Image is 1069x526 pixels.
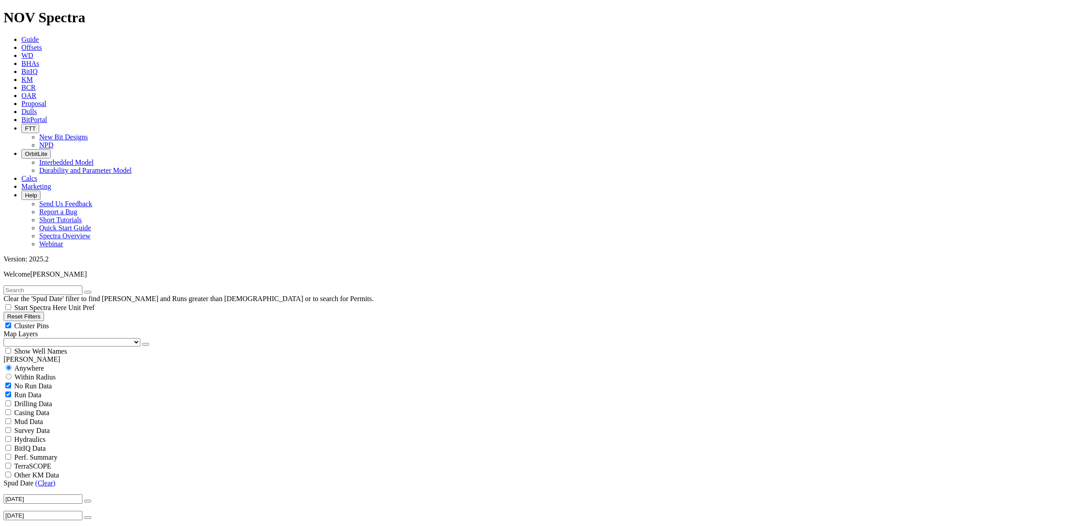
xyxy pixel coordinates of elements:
a: Offsets [21,44,42,51]
a: BitPortal [21,116,47,123]
a: Calcs [21,175,37,182]
a: NPD [39,141,53,149]
span: Perf. Summary [14,453,57,461]
a: Spectra Overview [39,232,90,240]
button: OrbitLite [21,149,51,159]
span: Show Well Names [14,347,67,355]
span: Survey Data [14,427,50,434]
span: OrbitLite [25,151,47,157]
a: New Bit Designs [39,133,88,141]
a: Send Us Feedback [39,200,92,208]
span: TerraSCOPE [14,462,51,470]
span: Mud Data [14,418,43,425]
a: WD [21,52,33,59]
input: Search [4,285,82,295]
span: BitIQ Data [14,444,46,452]
span: No Run Data [14,382,52,390]
a: Report a Bug [39,208,77,216]
span: Start Spectra Here [14,304,66,311]
filter-controls-checkbox: Performance Summary [4,453,1065,461]
span: Help [25,192,37,199]
span: Map Layers [4,330,38,338]
a: (Clear) [35,479,55,487]
a: Proposal [21,100,46,107]
span: Unit Pref [68,304,94,311]
input: Before [4,511,82,520]
a: OAR [21,92,37,99]
p: Welcome [4,270,1065,278]
filter-controls-checkbox: TerraSCOPE Data [4,461,1065,470]
h1: NOV Spectra [4,9,1065,26]
span: Other KM Data [14,471,59,479]
a: Guide [21,36,39,43]
span: Within Radius [15,373,56,381]
a: KM [21,76,33,83]
a: Marketing [21,183,51,190]
a: Webinar [39,240,63,248]
button: FTT [21,124,39,133]
span: [PERSON_NAME] [30,270,87,278]
a: BitIQ [21,68,37,75]
filter-controls-checkbox: TerraSCOPE Data [4,470,1065,479]
a: Durability and Parameter Model [39,167,132,174]
span: Run Data [14,391,41,399]
a: Interbedded Model [39,159,94,166]
span: Hydraulics [14,436,45,443]
a: BCR [21,84,36,91]
span: Clear the 'Spud Date' filter to find [PERSON_NAME] and Runs greater than [DEMOGRAPHIC_DATA] or to... [4,295,374,302]
a: BHAs [21,60,39,67]
input: Start Spectra Here [5,304,11,310]
span: Cluster Pins [14,322,49,330]
a: Quick Start Guide [39,224,91,232]
a: Dulls [21,108,37,115]
span: FTT [25,125,36,132]
a: Short Tutorials [39,216,82,224]
span: Spud Date [4,479,33,487]
div: Version: 2025.2 [4,255,1065,263]
button: Reset Filters [4,312,44,321]
div: [PERSON_NAME] [4,355,1065,363]
span: Casing Data [14,409,49,416]
button: Help [21,191,41,200]
span: Anywhere [14,364,44,372]
input: After [4,494,82,504]
span: Drilling Data [14,400,52,408]
filter-controls-checkbox: Hydraulics Analysis [4,435,1065,444]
